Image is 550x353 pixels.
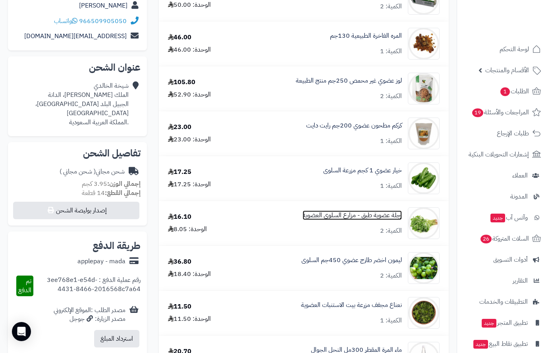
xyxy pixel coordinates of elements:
div: الوحدة: 18.40 [168,270,211,279]
span: تطبيق المتجر [481,317,528,328]
small: 14 قطعة [82,188,141,198]
a: ليمون اخضر طازج عضوي 450جم السلوى [301,256,402,265]
div: الكمية: 2 [380,271,402,280]
a: إشعارات التحويلات البنكية [462,145,545,164]
div: 11.50 [168,302,191,311]
a: تطبيق المتجرجديد [462,313,545,332]
div: الكمية: 2 [380,2,402,11]
span: العملاء [512,170,528,181]
span: جديد [490,214,505,222]
a: التطبيقات والخدمات [462,292,545,311]
span: السلات المتروكة [480,233,529,244]
img: 1755962857-%D9%86%D8%B9%D9%86%D8%A7%D8%B9%20%D9%85%D8%AC%D9%81%D9%81-90x90.jpg [408,297,439,329]
div: 46.00 [168,33,191,42]
img: 1694445151-lXWiqwIoEKSzFnAJz21CC7MdbToWJXQ2osKybpaO-90x90.jpeg [408,28,439,60]
div: 23.00 [168,123,191,132]
img: 1745766219-%D9%84%D9%82%D8%B7%D8%A9%20%D8%B4%D8%A7%D8%B4%D8%A9%202025-04-27%20175507-90x90.png [408,207,439,239]
small: 3.95 كجم [82,179,141,189]
button: استرداد المبلغ [94,330,139,347]
div: الوحدة: 23.00 [168,135,211,144]
a: الطلبات1 [462,82,545,101]
div: مصدر الطلب :الموقع الإلكتروني [54,306,125,324]
div: الوحدة: 8.05 [168,225,207,234]
span: التطبيقات والخدمات [479,296,528,307]
a: المدونة [462,187,545,206]
img: 1752424909-%D9%84%D9%8A%D9%85%D9%88%D9%86%20%D8%A7%D8%AE%D8%B6%D8%B1%20%D8%B9%D8%B6%D9%88%D9%8A-9... [408,252,439,284]
a: نعناع مجفف مزرعة بيت الاستنبات العضوية [301,301,402,310]
span: أدوات التسويق [493,254,528,265]
span: تطبيق نقاط البيع [473,338,528,349]
a: السلات المتروكة26 [462,229,545,248]
a: لوز عضوي غير محمص 250جم منتج الطبيعة [296,76,402,85]
span: 19 [472,108,483,117]
div: Open Intercom Messenger [12,322,31,341]
span: وآتس آب [490,212,528,223]
a: التقارير [462,271,545,290]
div: الكمية: 1 [380,137,402,146]
a: لوحة التحكم [462,40,545,59]
div: 105.80 [168,78,195,87]
a: 966509905050 [79,16,127,26]
span: طلبات الإرجاع [497,128,529,139]
img: 1695852255-QHJrM7lgnT5JJZCRXsGGM6inllYVLNdLhBg9ubGR-90x90.jpeg [408,73,439,104]
a: رجلة عضوية طبق - مزارع السلوى العضوية [303,211,402,220]
h2: تفاصيل الشحن [14,149,141,158]
span: ( شحن مجاني ) [60,167,96,176]
span: 26 [481,235,492,243]
div: الوحدة: 52.90 [168,90,211,99]
span: المراجعات والأسئلة [471,107,529,118]
a: العملاء [462,166,545,185]
span: جديد [482,319,496,328]
span: إشعارات التحويلات البنكية [469,149,529,160]
div: الكمية: 2 [380,92,402,101]
img: 1739809255-%D9%83%D8%B1%D9%83%D9%85%20%D8%B1%D8%A7%D9%8A%D8%AA%20%D8%AF%D8%A7%D9%8A%D8%AA-90x90.jpg [408,118,439,149]
div: شيخة الخالدي الملك [PERSON_NAME]، الدانة الجبيل البلد [GEOGRAPHIC_DATA]، [GEOGRAPHIC_DATA] .الممل... [14,81,129,127]
div: الكمية: 1 [380,316,402,325]
span: الأقسام والمنتجات [485,65,529,76]
span: الطلبات [500,86,529,97]
a: المره الفاخرة الطبيعية 130جم [330,31,402,41]
span: لوحة التحكم [500,44,529,55]
div: 36.80 [168,257,191,266]
a: كركم مطحون عضوي 200جم رايت دايت [306,121,402,130]
div: 16.10 [168,212,191,222]
div: 17.25 [168,168,191,177]
button: إصدار بوليصة الشحن [13,202,139,219]
a: [EMAIL_ADDRESS][DOMAIN_NAME] [24,31,127,41]
div: رقم عملية الدفع : 3ee768e1-e54d-4431-8466-2016568c7a64 [33,276,141,296]
a: وآتس آبجديد [462,208,545,227]
span: 1 [500,87,510,96]
div: الكمية: 1 [380,181,402,191]
div: الوحدة: 17.25 [168,180,211,189]
img: logo-2.png [496,6,542,23]
a: طلبات الإرجاع [462,124,545,143]
span: جديد [473,340,488,349]
h2: طريقة الدفع [93,241,141,251]
div: الوحدة: 11.50 [168,314,211,324]
div: شحن مجاني [60,167,125,176]
img: 1740766441-%D9%84%D9%82%D8%B7%D8%A9%20%D8%B4%D8%A7%D8%B4%D8%A9%202025-02-28%20210539-90x90.png [408,162,439,194]
a: أدوات التسويق [462,250,545,269]
a: واتساب [54,16,77,26]
div: الوحدة: 50.00 [168,0,211,10]
div: applepay - mada [77,257,125,266]
div: الكمية: 1 [380,47,402,56]
div: الوحدة: 46.00 [168,45,211,54]
div: الكمية: 2 [380,226,402,235]
a: المراجعات والأسئلة19 [462,103,545,122]
a: خيار عضوي 1 كجم مزرعة السلوى [323,166,402,175]
span: التقارير [513,275,528,286]
span: المدونة [510,191,528,202]
strong: إجمالي الوزن: [107,179,141,189]
h2: عنوان الشحن [14,63,141,72]
div: مصدر الزيارة: جوجل [54,314,125,324]
a: [PERSON_NAME] [79,1,127,10]
span: تم الدفع [18,276,31,295]
strong: إجمالي القطع: [105,188,141,198]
